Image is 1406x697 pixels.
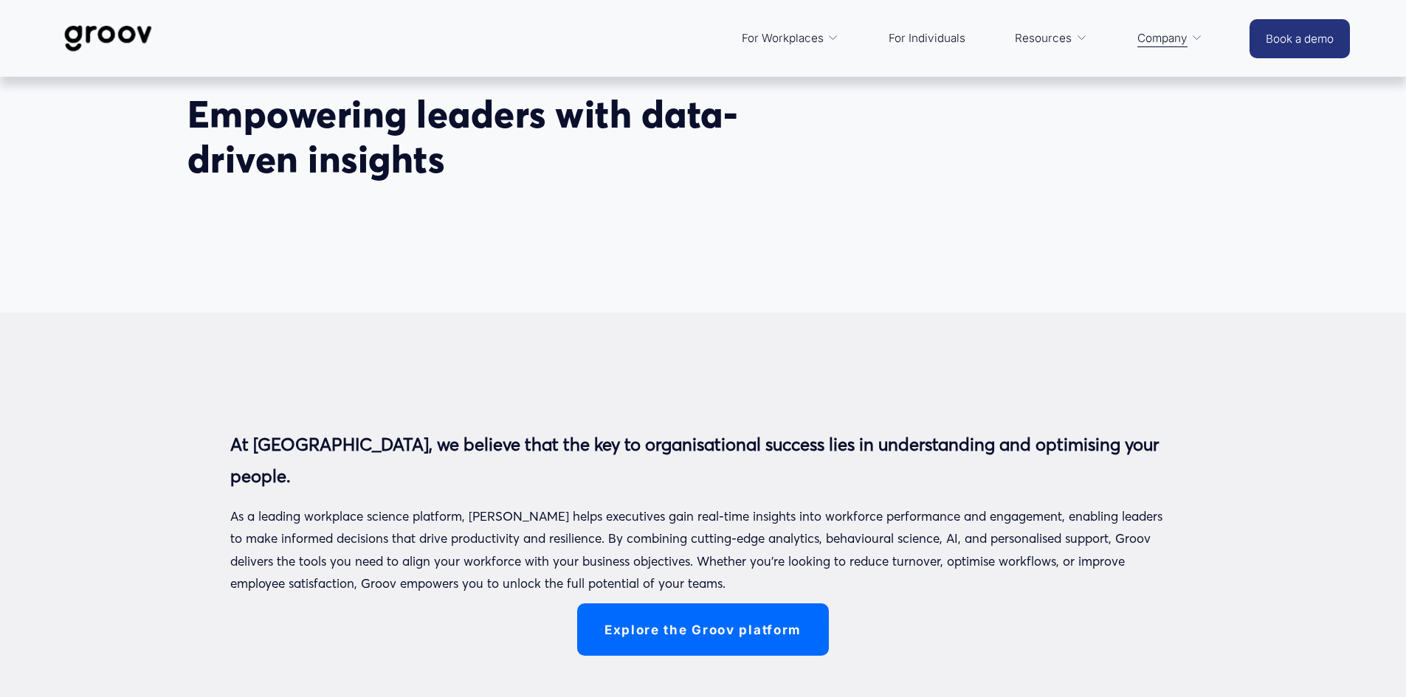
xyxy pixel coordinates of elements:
[1015,28,1072,49] span: Resources
[734,21,847,56] a: folder dropdown
[881,21,973,56] a: For Individuals
[56,14,160,63] img: Groov | Workplace Science Platform | Unlock Performance | Drive Results
[230,434,1163,487] strong: At [GEOGRAPHIC_DATA], we believe that the key to organisational success lies in understanding and...
[230,505,1175,595] p: As a leading workplace science platform, [PERSON_NAME] helps executives gain real-time insights i...
[1250,19,1350,58] a: Book a demo
[1130,21,1210,56] a: folder dropdown
[742,28,824,49] span: For Workplaces
[1137,28,1188,49] span: Company
[1007,21,1095,56] a: folder dropdown
[187,91,739,182] span: Empowering leaders with data-driven insights
[577,603,829,656] a: Explore the Groov platform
